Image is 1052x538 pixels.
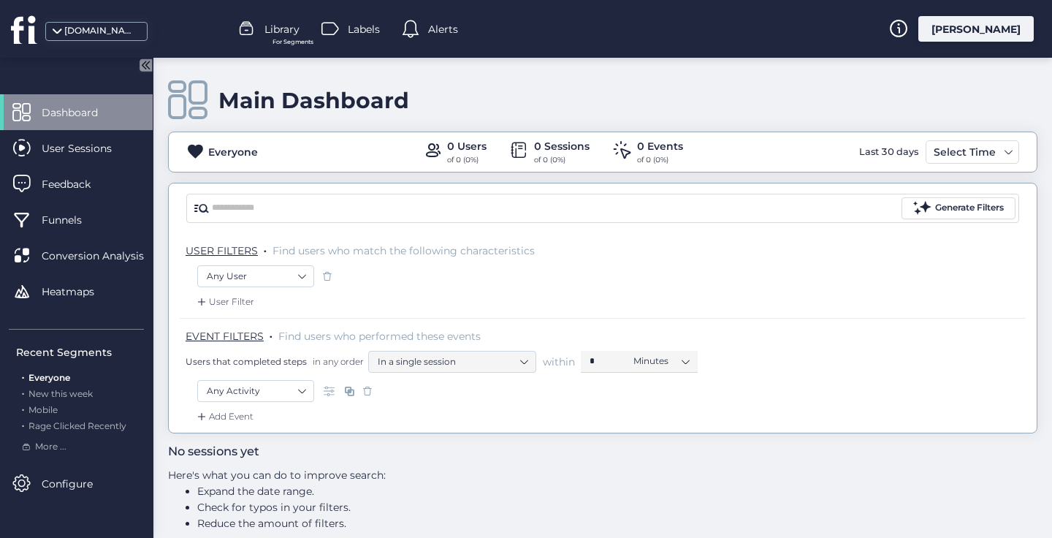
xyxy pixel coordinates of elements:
div: User Filter [194,295,254,309]
div: Generate Filters [935,201,1004,215]
span: EVENT FILTERS [186,330,264,343]
div: Add Event [194,409,254,424]
span: . [22,369,24,383]
li: Check for typos in your filters. [197,499,774,515]
div: Select Time [930,143,999,161]
span: Find users who match the following characteristics [272,244,535,257]
span: Conversion Analysis [42,248,166,264]
div: Main Dashboard [218,87,409,114]
nz-select-item: Any User [207,265,305,287]
div: 0 Users [447,138,487,154]
span: More ... [35,440,66,454]
div: Everyone [208,144,258,160]
div: of 0 (0%) [637,154,683,166]
button: Generate Filters [902,197,1015,219]
span: Find users who performed these events [278,330,481,343]
span: Mobile [28,404,58,415]
span: Rage Clicked Recently [28,420,126,431]
span: Alerts [428,21,458,37]
span: in any order [310,355,364,368]
div: [DOMAIN_NAME] [64,24,137,38]
span: . [22,417,24,431]
span: Labels [348,21,380,37]
span: . [22,401,24,415]
span: User Sessions [42,140,134,156]
span: New this week [28,388,93,399]
span: Library [264,21,300,37]
nz-select-item: In a single session [378,351,527,373]
span: Funnels [42,212,104,228]
div: Last 30 days [855,140,922,164]
div: 0 Events [637,138,683,154]
span: Dashboard [42,105,120,121]
div: Recent Segments [16,344,144,360]
span: . [22,385,24,399]
span: Everyone [28,372,70,383]
span: Feedback [42,176,113,192]
span: within [543,355,575,369]
li: Reduce the amount of filters. [197,515,774,531]
nz-select-item: Minutes [633,350,689,372]
span: . [264,241,267,256]
li: Expand the date range. [197,483,774,499]
div: of 0 (0%) [447,154,487,166]
nz-select-item: Any Activity [207,380,305,402]
div: 0 Sessions [534,138,590,154]
h3: No sessions yet [168,442,774,461]
span: USER FILTERS [186,244,258,257]
div: of 0 (0%) [534,154,590,166]
span: . [270,327,272,341]
div: Here's what you can do to improve search: [168,467,774,531]
span: Heatmaps [42,284,116,300]
div: [PERSON_NAME] [918,16,1034,42]
span: Users that completed steps [186,355,307,368]
span: Configure [42,476,115,492]
span: For Segments [272,37,313,47]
